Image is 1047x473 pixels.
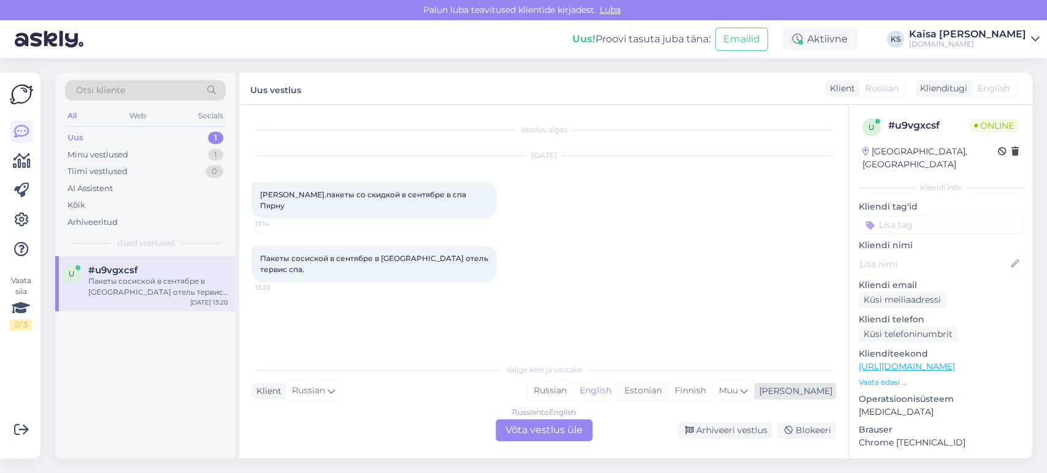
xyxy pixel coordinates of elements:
p: Kliendi email [859,279,1022,292]
div: AI Assistent [67,183,113,195]
p: Brauser [859,423,1022,436]
span: Luba [596,4,624,15]
div: Klienditugi [915,82,967,95]
span: #u9vgxcsf [88,265,138,276]
div: Kliendi info [859,182,1022,193]
button: Emailid [715,28,768,51]
p: Klienditeekond [859,347,1022,360]
span: Russian [865,82,899,95]
div: Kõik [67,199,85,211]
span: Online [969,119,1019,132]
div: Võta vestlus üle [496,419,593,441]
b: Uus! [572,33,596,45]
div: Vestlus algas [251,124,836,135]
div: Web [127,108,148,124]
input: Lisa nimi [859,257,1008,271]
p: Kliendi telefon [859,313,1022,326]
a: Kaisa [PERSON_NAME][DOMAIN_NAME] [909,29,1040,49]
span: u [869,123,875,132]
div: Finnish [668,382,712,400]
div: Arhiveeritud [67,216,118,229]
input: Lisa tag [859,216,1022,234]
div: English [573,382,618,400]
div: All [65,108,79,124]
div: 1 [208,132,223,144]
span: u [69,269,75,278]
span: English [978,82,1010,95]
div: [DATE] [251,150,836,161]
span: Muu [719,385,738,396]
div: # u9vgxcsf [888,118,969,133]
label: Uus vestlus [250,80,301,97]
span: Otsi kliente [76,84,125,97]
div: KS [887,31,904,48]
div: Socials [196,108,226,124]
div: Estonian [618,382,668,400]
div: [PERSON_NAME] [754,385,832,398]
div: [DOMAIN_NAME] [909,39,1026,49]
p: Kliendi nimi [859,239,1022,252]
div: Uus [67,132,83,144]
div: Küsi telefoninumbrit [859,326,957,342]
div: Blokeeri [777,422,836,439]
div: 0 [205,165,223,178]
div: Пакеты сосиской в сентябре в [GEOGRAPHIC_DATA] отель тервис спа. [88,276,228,298]
p: Kliendi tag'id [859,200,1022,213]
div: 2 / 3 [10,319,32,330]
p: Vaata edasi ... [859,377,1022,388]
div: Vaata siia [10,275,32,330]
div: Russian to English [512,407,576,418]
div: Klient [825,82,855,95]
p: Operatsioonisüsteem [859,393,1022,406]
div: Proovi tasuta juba täna: [572,32,710,47]
span: Russian [292,384,325,398]
div: Russian [527,382,573,400]
span: 13:20 [255,283,301,292]
div: Arhiveeri vestlus [678,422,772,439]
div: [GEOGRAPHIC_DATA], [GEOGRAPHIC_DATA] [862,145,998,171]
div: Aktiivne [783,28,857,50]
div: Küsi meiliaadressi [859,292,946,308]
a: [URL][DOMAIN_NAME] [859,361,955,372]
span: 13:14 [255,219,301,229]
div: 1 [208,149,223,161]
p: Chrome [TECHNICAL_ID] [859,436,1022,449]
span: [PERSON_NAME].пакеты со скидкой в сентябре в спа Пярну [260,190,468,210]
span: Пакеты сосиской в сентябре в [GEOGRAPHIC_DATA] отель тервис спа. [260,254,490,274]
div: Minu vestlused [67,149,128,161]
div: Tiimi vestlused [67,165,128,178]
img: Askly Logo [10,83,33,106]
p: [MEDICAL_DATA] [859,406,1022,418]
span: Uued vestlused [117,238,174,249]
div: Kaisa [PERSON_NAME] [909,29,1026,39]
div: Valige keel ja vastake [251,365,836,376]
div: Klient [251,385,282,398]
div: [DATE] 13:20 [190,298,228,307]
